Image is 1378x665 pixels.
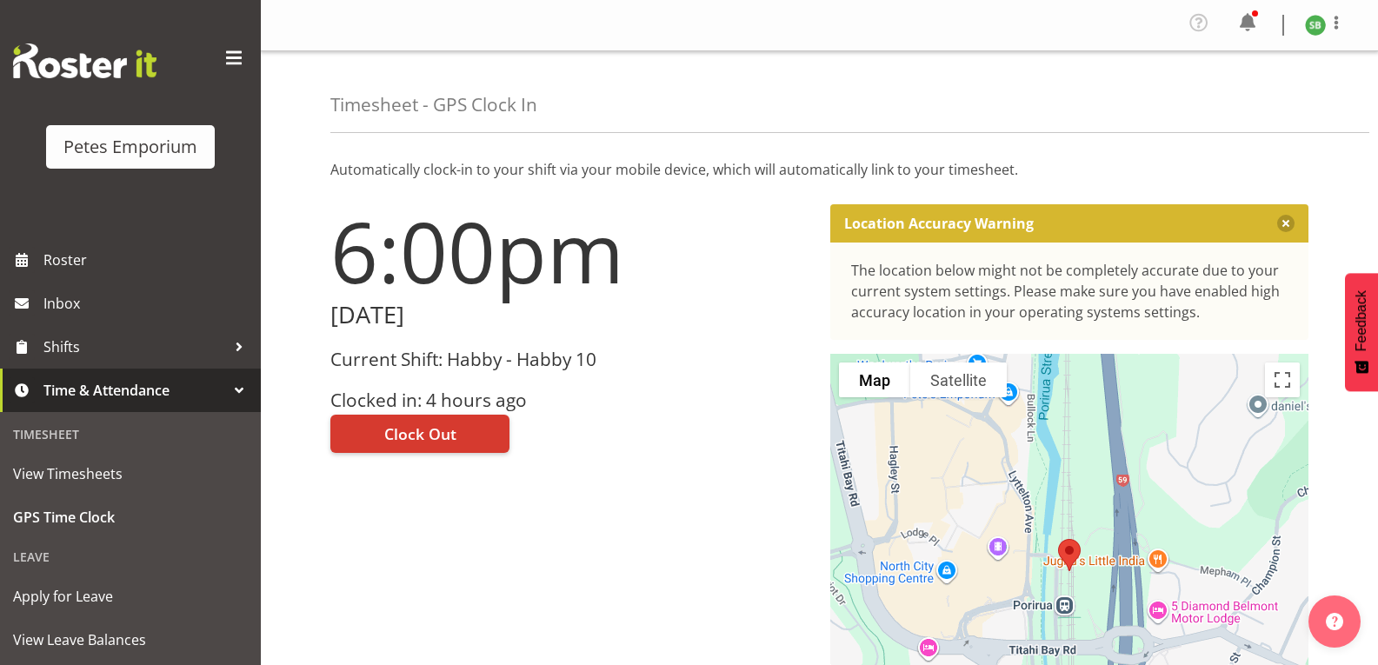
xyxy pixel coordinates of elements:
div: Leave [4,539,256,575]
a: GPS Time Clock [4,495,256,539]
a: View Leave Balances [4,618,256,662]
span: Apply for Leave [13,583,248,609]
h4: Timesheet - GPS Clock In [330,95,537,115]
button: Show street map [839,362,910,397]
span: GPS Time Clock [13,504,248,530]
button: Close message [1277,215,1295,232]
h1: 6:00pm [330,204,809,298]
span: Roster [43,247,252,273]
img: stephanie-burden9828.jpg [1305,15,1326,36]
img: Rosterit website logo [13,43,156,78]
h3: Current Shift: Habby - Habby 10 [330,349,809,369]
span: Inbox [43,290,252,316]
button: Clock Out [330,415,509,453]
span: Clock Out [384,422,456,445]
span: Shifts [43,334,226,360]
img: help-xxl-2.png [1326,613,1343,630]
a: View Timesheets [4,452,256,495]
h2: [DATE] [330,302,809,329]
p: Location Accuracy Warning [844,215,1034,232]
p: Automatically clock-in to your shift via your mobile device, which will automatically link to you... [330,159,1308,180]
div: Timesheet [4,416,256,452]
span: Feedback [1354,290,1369,351]
div: Petes Emporium [63,134,197,160]
span: View Timesheets [13,461,248,487]
h3: Clocked in: 4 hours ago [330,390,809,410]
span: Time & Attendance [43,377,226,403]
span: View Leave Balances [13,627,248,653]
button: Show satellite imagery [910,362,1007,397]
div: The location below might not be completely accurate due to your current system settings. Please m... [851,260,1288,323]
button: Toggle fullscreen view [1265,362,1300,397]
button: Feedback - Show survey [1345,273,1378,391]
a: Apply for Leave [4,575,256,618]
